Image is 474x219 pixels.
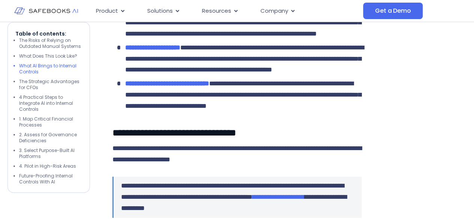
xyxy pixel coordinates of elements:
[19,37,82,49] li: The Risks of Relying on Outdated Manual Systems
[90,4,363,18] div: Menu Toggle
[19,173,82,185] li: Future-Proofing Internal Controls With AI
[19,116,82,128] li: 1. Map Critical Financial Processes
[96,7,118,15] span: Product
[375,7,411,15] span: Get a Demo
[19,79,82,91] li: The Strategic Advantages for CFOs
[202,7,231,15] span: Resources
[19,132,82,144] li: 2. Assess for Governance Deficiencies
[19,53,82,59] li: What Does This Look Like?
[19,147,82,159] li: 3. Select Purpose-Built AI Platforms
[19,63,82,75] li: What AI Brings to Internal Controls
[90,4,363,18] nav: Menu
[363,3,423,19] a: Get a Demo
[260,7,288,15] span: Company
[19,163,82,169] li: 4. Pilot in High-Risk Areas
[19,94,82,112] li: 4 Practical Steps to Integrate AI into Internal Controls
[147,7,173,15] span: Solutions
[15,30,82,37] p: Table of contents:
